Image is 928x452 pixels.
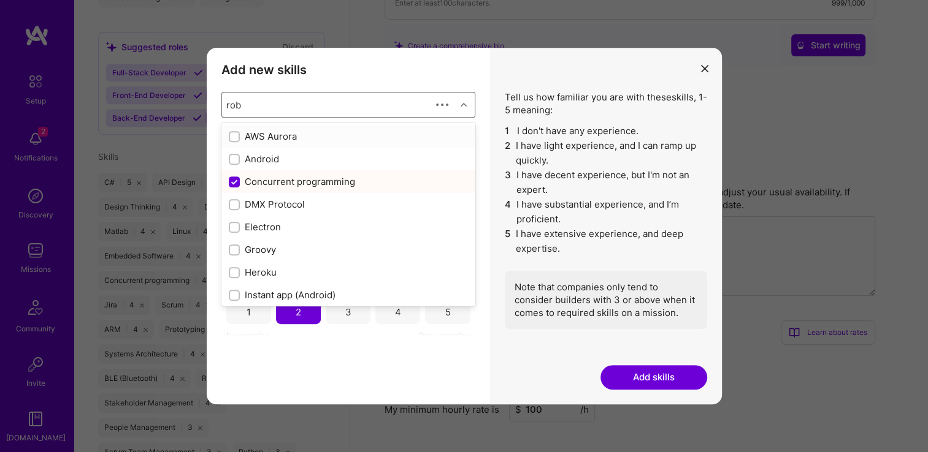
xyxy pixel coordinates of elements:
[229,220,468,233] div: Electron
[226,329,269,342] span: No expertise
[505,227,707,256] li: I have extensive experience, and deep expertise.
[229,153,468,165] div: Android
[505,168,707,197] li: I have decent experience, but I'm not an expert.
[229,288,468,301] div: Instant app (Android)
[505,124,707,138] li: I don't have any experience.
[505,197,512,227] span: 4
[207,48,722,404] div: modal
[395,306,401,318] div: 4
[229,130,468,143] div: AWS Aurora
[701,65,708,72] i: icon Close
[600,365,707,390] button: Add skills
[221,62,475,77] h3: Add new skills
[505,227,512,256] span: 5
[229,175,468,188] div: Concurrent programming
[505,168,512,197] span: 3
[505,197,707,227] li: I have substantial experience, and I’m proficient.
[505,124,512,138] span: 1
[229,198,468,211] div: DMX Protocol
[247,306,251,318] div: 1
[229,243,468,256] div: Groovy
[505,138,707,168] li: I have light experience, and I can ramp up quickly.
[505,91,707,329] div: Tell us how familiar you are with these skills , 1-5 meaning:
[461,102,467,108] i: icon Chevron
[445,306,450,318] div: 5
[505,271,707,329] div: Note that companies only tend to consider builders with 3 or above when it comes to required skil...
[505,138,512,168] span: 2
[296,306,301,318] div: 2
[345,306,351,318] div: 3
[419,329,470,342] span: Deep expertise
[229,266,468,279] div: Heroku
